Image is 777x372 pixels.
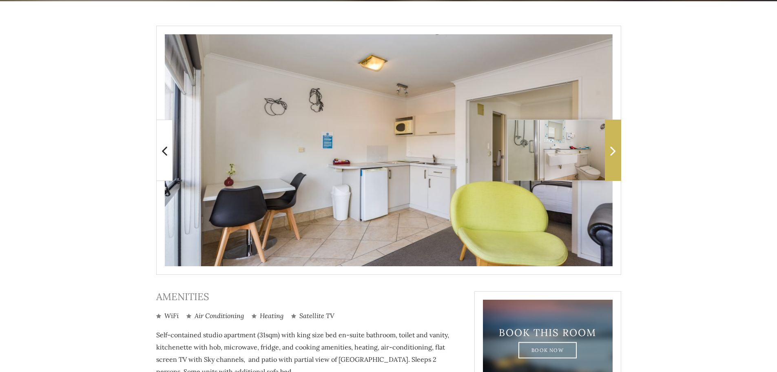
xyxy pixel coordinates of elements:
li: Air Conditioning [186,311,244,321]
li: WiFi [156,311,179,321]
h3: Book This Room [497,327,598,339]
li: Heating [252,311,283,321]
li: Satellite TV [291,311,334,321]
h3: Amenities [156,291,462,303]
a: Book Now [518,342,577,358]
